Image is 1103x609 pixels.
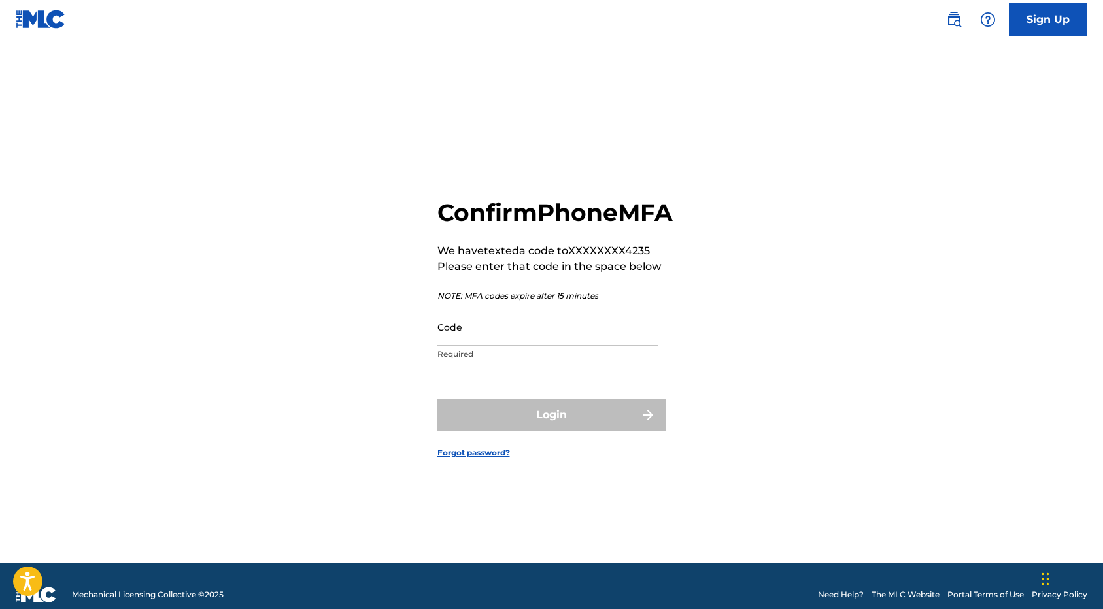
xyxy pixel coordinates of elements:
p: Required [437,348,658,360]
img: help [980,12,996,27]
a: Sign Up [1009,3,1087,36]
img: search [946,12,962,27]
a: Portal Terms of Use [947,589,1024,601]
img: MLC Logo [16,10,66,29]
img: logo [16,587,56,602]
p: Please enter that code in the space below [437,259,673,274]
a: Forgot password? [437,447,510,459]
a: The MLC Website [872,589,940,601]
div: Help [975,7,1001,33]
div: Drag [1042,559,1049,599]
iframe: Chat Widget [1038,546,1103,609]
span: Mechanical Licensing Collective © 2025 [72,589,224,601]
p: We have texted a code to XXXXXXXX4235 [437,243,673,259]
a: Privacy Policy [1032,589,1087,601]
a: Need Help? [818,589,864,601]
p: NOTE: MFA codes expire after 15 minutes [437,290,673,302]
h2: Confirm Phone MFA [437,198,673,227]
a: Public Search [941,7,967,33]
